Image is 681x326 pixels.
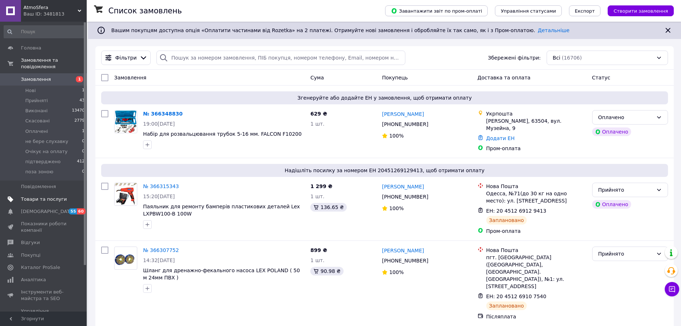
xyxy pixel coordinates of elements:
div: Пром-оплата [486,227,586,235]
div: Заплановано [486,216,527,225]
span: 1 [82,87,85,94]
span: Нові [25,87,36,94]
a: Фото товару [114,110,137,133]
span: Скасовані [25,118,50,124]
span: підтверджено [25,158,61,165]
span: не бере слухавку [25,138,68,145]
button: Завантажити звіт по пром-оплаті [385,5,488,16]
a: Набір для розвальцювання трубок 5-16 мм. FALCON F10200 [143,131,302,137]
div: Пром-оплата [486,145,586,152]
span: ЕН: 20 4512 6912 9413 [486,208,547,214]
span: 60 [77,208,85,214]
div: Оплачено [592,127,631,136]
a: Створити замовлення [600,8,674,13]
a: Паяльник для ремонту бамперів пластикових деталей Lex LXPBW100-B 100W [143,204,300,217]
a: [PERSON_NAME] [382,247,424,254]
span: Згенеруйте або додайте ЕН у замовлення, щоб отримати оплату [104,94,665,101]
span: 629 ₴ [310,111,327,117]
span: 13470 [72,108,85,114]
span: Завантажити звіт по пром-оплаті [391,8,482,14]
span: 1 299 ₴ [310,183,332,189]
div: Прийнято [598,186,653,194]
div: Заплановано [486,301,527,310]
span: (16706) [562,55,582,61]
div: Нова Пошта [486,247,586,254]
span: Очікує на оплату [25,148,68,155]
span: 0 [82,148,85,155]
button: Експорт [569,5,601,16]
a: Детальніше [538,27,570,33]
div: [PERSON_NAME], 63504, вул. Музейна, 9 [486,117,586,132]
span: 55 [69,208,77,214]
span: Головна [21,45,41,51]
span: Управління статусами [501,8,556,14]
span: 1 [82,128,85,135]
span: поза зоною [25,169,53,175]
span: 14:32[DATE] [143,257,175,263]
span: Аналітика [21,277,46,283]
input: Пошук за номером замовлення, ПІБ покупця, номером телефону, Email, номером накладної [156,51,405,65]
a: [PERSON_NAME] [382,183,424,190]
button: Створити замовлення [608,5,674,16]
a: [PERSON_NAME] [382,110,424,118]
span: 1 шт. [310,257,324,263]
span: 0 [82,138,85,145]
span: Експорт [575,8,595,14]
span: ЕН: 20 4512 6910 7540 [486,294,547,299]
span: Каталог ProSale [21,264,60,271]
span: Cума [310,75,324,81]
span: Відгуки [21,239,40,246]
span: 1 шт. [310,194,324,199]
span: Виконані [25,108,48,114]
div: Оплачено [592,200,631,209]
div: [PHONE_NUMBER] [380,119,430,129]
span: [DEMOGRAPHIC_DATA] [21,208,74,215]
a: № 366315343 [143,183,179,189]
span: AtmoSfera [23,4,78,11]
span: Фільтри [115,54,137,61]
div: Оплачено [598,113,653,121]
span: Управління сайтом [21,308,67,321]
span: 412 [77,158,85,165]
h1: Список замовлень [108,6,182,15]
img: Фото товару [115,250,137,267]
span: Товари та послуги [21,196,67,203]
div: 90.98 ₴ [310,267,343,275]
a: Додати ЕН [486,135,515,141]
span: Повідомлення [21,183,56,190]
div: [PHONE_NUMBER] [380,192,430,202]
span: Замовлення [114,75,146,81]
span: Покупець [382,75,408,81]
div: Післяплата [486,313,586,320]
div: Нова Пошта [486,183,586,190]
button: Управління статусами [495,5,562,16]
button: Чат з покупцем [665,282,679,296]
span: Надішліть посилку за номером ЕН 20451269129413, щоб отримати оплату [104,167,665,174]
span: 15:20[DATE] [143,194,175,199]
span: Збережені фільтри: [488,54,540,61]
a: № 366307752 [143,247,179,253]
span: Всі [553,54,560,61]
span: 0 [82,169,85,175]
div: 136.65 ₴ [310,203,346,212]
a: Шланг для дренажно-фекального насоса LEX POLAND ( 50 м 24мм ПВХ ) [143,268,300,281]
span: Показники роботи компанії [21,221,67,234]
span: Прийняті [25,97,48,104]
span: Інструменти веб-майстра та SEO [21,289,67,302]
div: [PHONE_NUMBER] [380,256,430,266]
img: Фото товару [115,183,137,205]
div: Прийнято [598,250,653,258]
a: Фото товару [114,247,137,270]
span: 2779 [74,118,85,124]
span: Замовлення [21,76,51,83]
input: Пошук [4,25,85,38]
span: Статус [592,75,611,81]
a: Фото товару [114,183,137,206]
span: 43 [79,97,85,104]
span: 100% [389,205,404,211]
span: 100% [389,133,404,139]
div: Укрпошта [486,110,586,117]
